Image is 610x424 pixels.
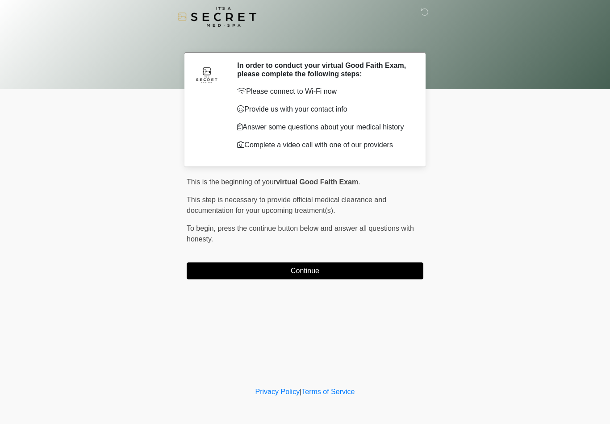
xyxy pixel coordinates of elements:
[237,104,410,115] p: Provide us with your contact info
[237,140,410,150] p: Complete a video call with one of our providers
[276,178,358,186] strong: virtual Good Faith Exam
[193,61,220,88] img: Agent Avatar
[301,388,355,395] a: Terms of Service
[358,178,360,186] span: .
[180,32,430,49] h1: ‎ ‎
[187,178,276,186] span: This is the beginning of your
[300,388,301,395] a: |
[237,61,410,78] h2: In order to conduct your virtual Good Faith Exam, please complete the following steps:
[237,86,410,97] p: Please connect to Wi-Fi now
[187,196,386,214] span: This step is necessary to provide official medical clearance and documentation for your upcoming ...
[178,7,256,27] img: It's A Secret Med Spa Logo
[187,224,414,243] span: press the continue button below and answer all questions with honesty.
[237,122,410,133] p: Answer some questions about your medical history
[187,224,217,232] span: To begin,
[255,388,300,395] a: Privacy Policy
[187,262,423,279] button: Continue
